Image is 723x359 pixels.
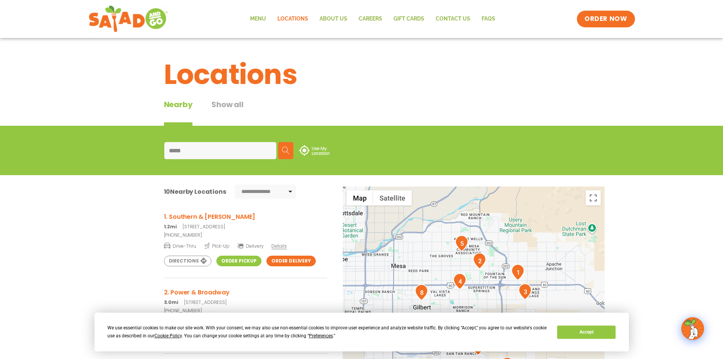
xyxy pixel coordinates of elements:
div: 8 [415,284,428,300]
a: [PHONE_NUMBER] [164,232,327,239]
span: Preferences [309,333,333,338]
h1: Locations [164,54,559,95]
img: new-SAG-logo-768×292 [88,4,169,34]
span: Drive-Thru [164,242,196,250]
a: FAQs [476,10,501,28]
button: Show all [211,99,243,126]
div: We use essential cookies to make our site work. With your consent, we may also use non-essential ... [107,324,548,340]
img: wpChatIcon [682,318,703,339]
a: [PHONE_NUMBER] [164,307,327,314]
div: Nearby [164,99,193,126]
span: Delivery [237,243,263,250]
a: Order Delivery [266,256,316,266]
button: Show satellite imagery [373,190,412,206]
h3: 1. Southern & [PERSON_NAME] [164,212,327,221]
span: ORDER NOW [584,14,627,24]
a: About Us [314,10,353,28]
div: Cookie Consent Prompt [95,313,629,351]
a: ORDER NOW [577,11,635,27]
a: 1. Southern & [PERSON_NAME] 1.2mi[STREET_ADDRESS] [164,212,327,230]
button: Toggle fullscreen view [586,190,601,206]
span: Details [271,243,287,249]
button: Accept [557,326,616,339]
button: Show street map [347,190,373,206]
strong: 3.0mi [164,299,178,305]
span: Pick-Up [204,242,230,250]
div: 4 [453,273,466,289]
nav: Menu [244,10,501,28]
div: 2 [473,253,486,269]
a: Directions [164,256,211,266]
span: 10 [164,187,170,196]
a: Contact Us [430,10,476,28]
div: Nearby Locations [164,187,226,196]
a: 2. Power & Broadway 3.0mi[STREET_ADDRESS] [164,288,327,306]
div: 3 [518,283,532,300]
h3: 2. Power & Broadway [164,288,327,297]
img: search.svg [282,147,290,154]
div: 1 [511,264,525,280]
a: Locations [272,10,314,28]
a: Drive-Thru Pick-Up Delivery Details [164,240,327,250]
p: [STREET_ADDRESS] [164,223,327,230]
span: Cookie Policy [154,333,182,338]
a: GIFT CARDS [388,10,430,28]
div: 5 [455,235,468,251]
strong: 1.2mi [164,223,177,230]
a: Menu [244,10,272,28]
p: [STREET_ADDRESS] [164,299,327,306]
a: Careers [353,10,388,28]
img: use-location.svg [299,145,329,156]
div: Tabbed content [164,99,263,126]
a: Order Pickup [216,256,261,266]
